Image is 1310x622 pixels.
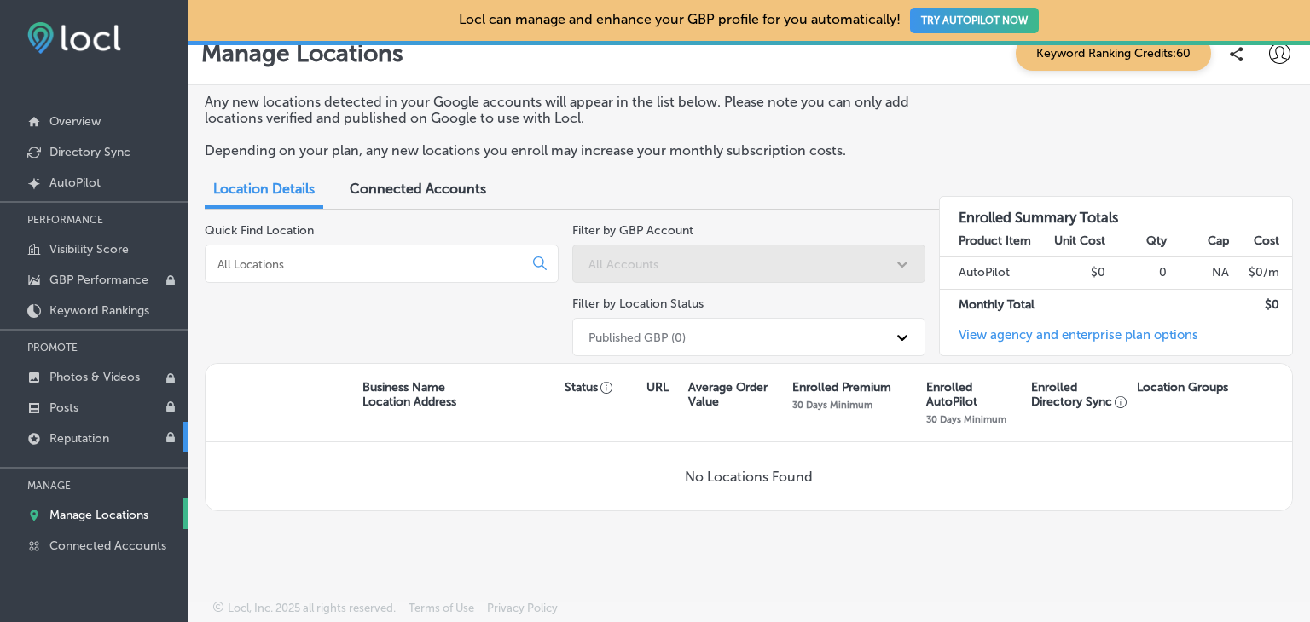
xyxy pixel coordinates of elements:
[1230,257,1292,289] td: $ 0 /m
[646,380,669,395] p: URL
[1016,36,1211,71] span: Keyword Ranking Credits: 60
[350,181,486,197] span: Connected Accounts
[959,233,1031,248] strong: Product Item
[565,380,646,395] p: Status
[205,142,912,158] p: Depending on your plan, any new locations you enroll may increase your monthly subscription costs.
[588,330,686,344] div: Published GBP (0)
[572,223,693,238] label: Filter by GBP Account
[49,538,166,553] p: Connected Accounts
[926,380,1023,409] p: Enrolled AutoPilot
[49,431,109,446] p: Reputation
[685,469,813,485] p: No Locations Found
[362,380,456,409] p: Business Name Location Address
[49,273,148,287] p: GBP Performance
[688,380,784,409] p: Average Order Value
[572,297,704,311] label: Filter by Location Status
[216,256,519,272] input: All Locations
[1044,226,1106,257] th: Unit Cost
[910,8,1039,33] button: TRY AUTOPILOT NOW
[205,223,314,238] label: Quick Find Location
[49,508,148,522] p: Manage Locations
[1137,380,1228,395] p: Location Groups
[213,181,315,197] span: Location Details
[201,39,403,67] p: Manage Locations
[1168,257,1230,289] td: NA
[49,145,130,159] p: Directory Sync
[228,602,396,614] p: Locl, Inc. 2025 all rights reserved.
[1230,289,1292,320] td: $ 0
[926,413,1006,425] p: 30 Days Minimum
[205,94,912,126] p: Any new locations detected in your Google accounts will appear in the list below. Please note you...
[1168,226,1230,257] th: Cap
[1031,380,1128,409] p: Enrolled Directory Sync
[940,327,1198,355] a: View agency and enterprise plan options
[49,303,149,318] p: Keyword Rankings
[1106,257,1168,289] td: 0
[49,176,101,190] p: AutoPilot
[49,114,101,129] p: Overview
[940,289,1043,320] td: Monthly Total
[49,370,140,384] p: Photos & Videos
[940,257,1043,289] td: AutoPilot
[792,380,891,395] p: Enrolled Premium
[49,242,129,256] p: Visibility Score
[49,400,78,415] p: Posts
[940,197,1292,226] h3: Enrolled Summary Totals
[1044,257,1106,289] td: $0
[27,22,121,54] img: fda3e92497d09a02dc62c9cd864e3231.png
[792,399,872,411] p: 30 Days Minimum
[1230,226,1292,257] th: Cost
[1106,226,1168,257] th: Qty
